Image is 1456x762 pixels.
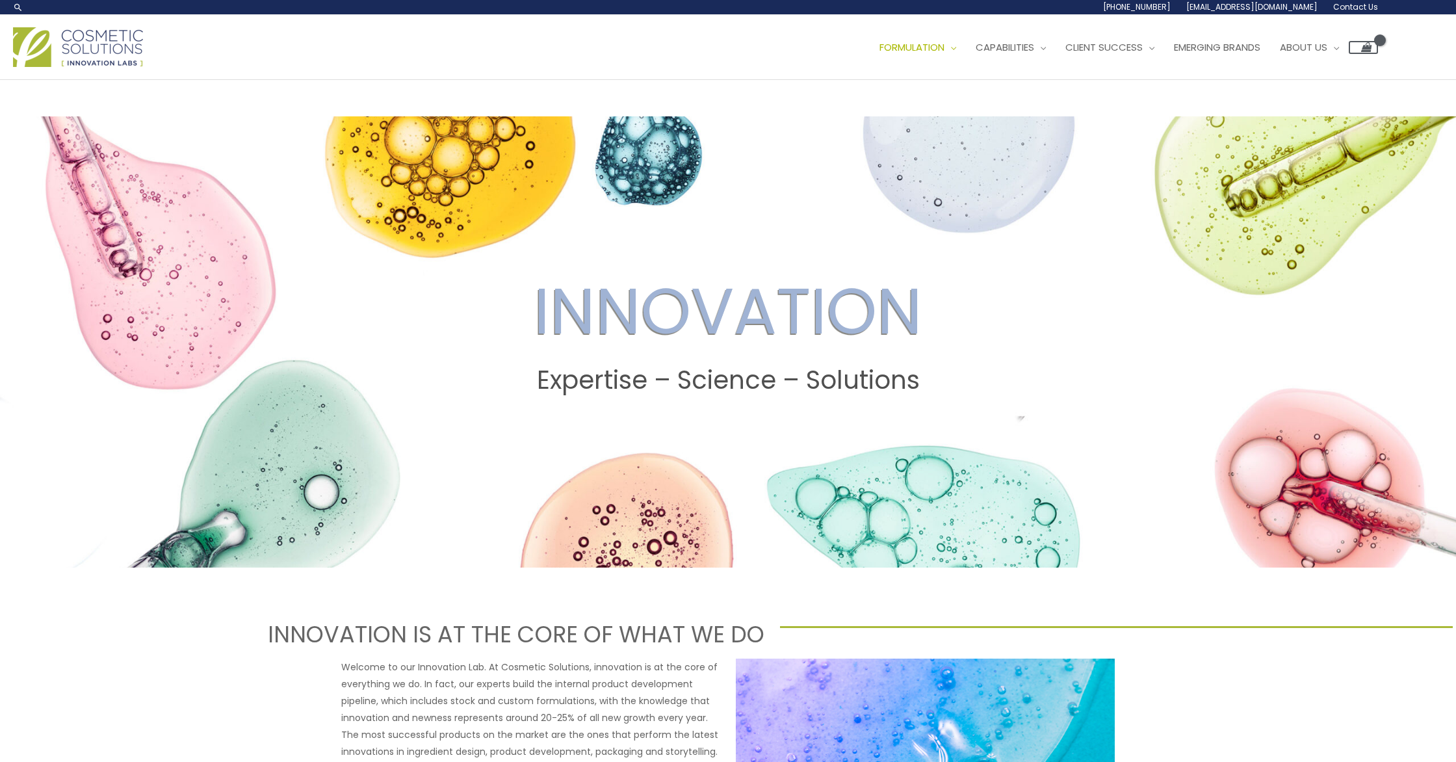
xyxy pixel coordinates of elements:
[976,40,1034,54] span: Capabilities
[966,28,1056,67] a: Capabilities
[12,273,1444,350] h2: INNOVATION
[13,27,143,67] img: Cosmetic Solutions Logo
[12,365,1444,395] h2: Expertise – Science – Solutions
[1349,41,1378,54] a: View Shopping Cart, empty
[1164,28,1270,67] a: Emerging Brands
[1186,1,1318,12] span: [EMAIL_ADDRESS][DOMAIN_NAME]
[341,659,720,760] p: Welcome to our Innovation Lab. At Cosmetic Solutions, innovation is at the core of everything we ...
[13,2,23,12] a: Search icon link
[870,28,966,67] a: Formulation
[1270,28,1349,67] a: About Us
[1333,1,1378,12] span: Contact Us
[1174,40,1260,54] span: Emerging Brands
[1280,40,1327,54] span: About Us
[1056,28,1164,67] a: Client Success
[879,40,944,54] span: Formulation
[1065,40,1143,54] span: Client Success
[92,620,764,650] h2: INNOVATION IS AT THE CORE OF WHAT WE DO
[860,28,1378,67] nav: Site Navigation
[1103,1,1171,12] span: [PHONE_NUMBER]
